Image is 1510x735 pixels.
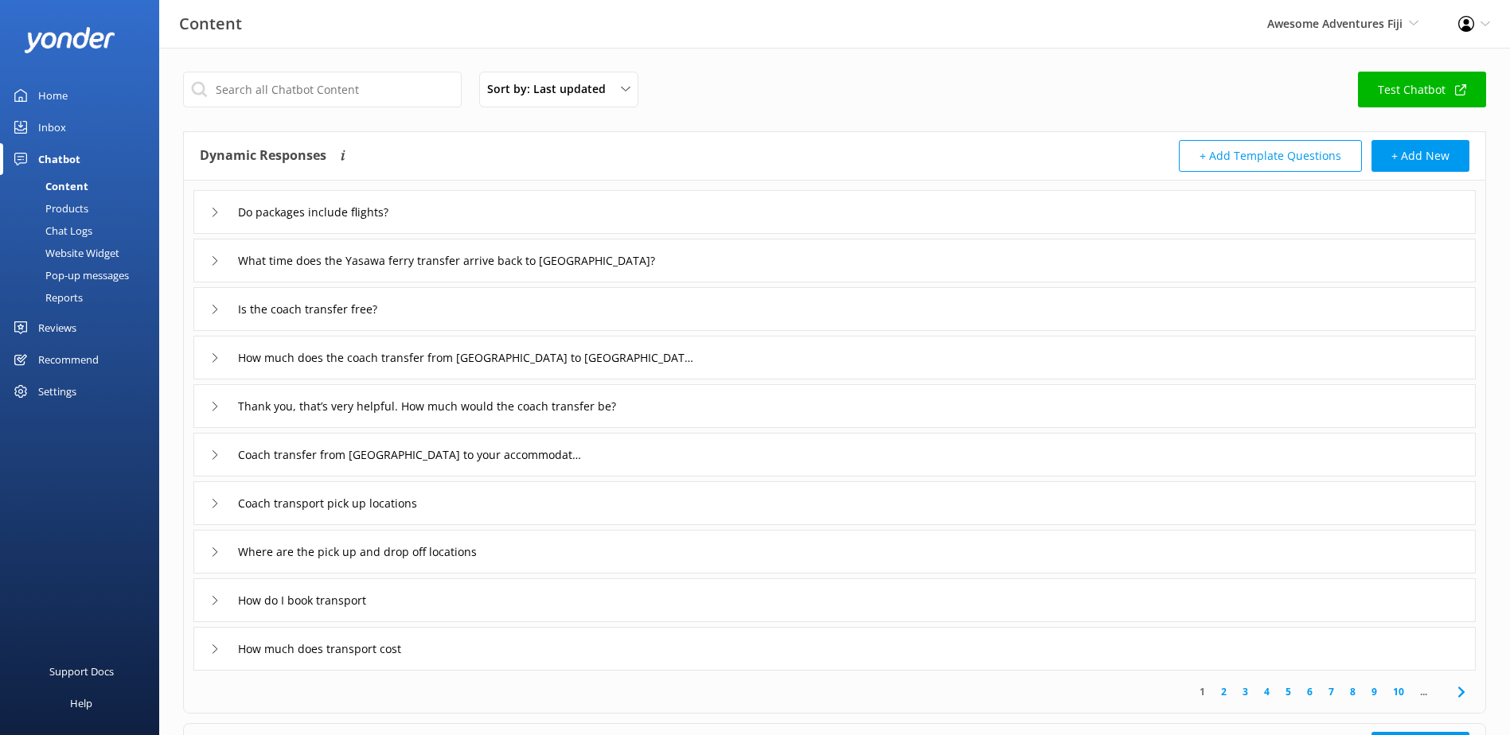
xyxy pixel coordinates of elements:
span: Sort by: Last updated [487,80,615,98]
a: 1 [1192,684,1213,699]
a: 2 [1213,684,1235,699]
span: ... [1412,684,1435,699]
img: yonder-white-logo.png [24,27,115,53]
div: Inbox [38,111,66,143]
div: Help [70,687,92,719]
a: 4 [1256,684,1278,699]
a: Reports [10,286,159,309]
a: 10 [1385,684,1412,699]
div: Products [10,197,88,220]
div: Home [38,80,68,111]
a: Test Chatbot [1358,72,1486,107]
div: Settings [38,375,76,407]
div: Content [10,175,88,197]
div: Recommend [38,344,99,375]
a: 6 [1299,684,1321,699]
a: 7 [1321,684,1342,699]
h4: Dynamic Responses [200,140,326,172]
button: + Add Template Questions [1179,140,1362,172]
a: Chat Logs [10,220,159,242]
a: 3 [1235,684,1256,699]
a: 5 [1278,684,1299,699]
a: Products [10,197,159,220]
div: Website Widget [10,242,119,264]
div: Reports [10,286,83,309]
a: 8 [1342,684,1364,699]
span: Awesome Adventures Fiji [1267,16,1403,31]
a: Content [10,175,159,197]
a: Website Widget [10,242,159,264]
div: Reviews [38,312,76,344]
h3: Content [179,11,242,37]
a: Pop-up messages [10,264,159,286]
div: Pop-up messages [10,264,129,286]
input: Search all Chatbot Content [183,72,462,107]
a: 9 [1364,684,1385,699]
div: Chatbot [38,143,80,175]
button: + Add New [1371,140,1469,172]
div: Chat Logs [10,220,92,242]
div: Support Docs [49,655,114,687]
